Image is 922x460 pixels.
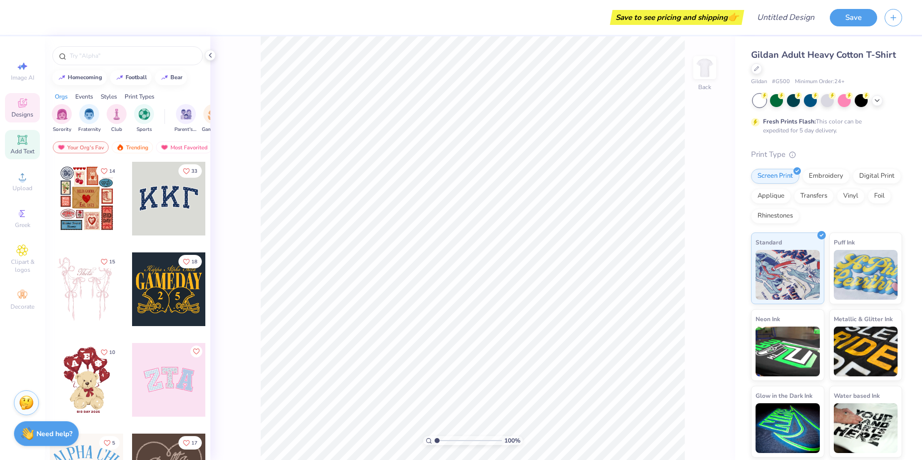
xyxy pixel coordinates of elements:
div: Foil [868,189,891,204]
div: homecoming [68,75,102,80]
img: Sorority Image [56,109,68,120]
div: Embroidery [802,169,850,184]
button: homecoming [52,70,107,85]
div: Your Org's Fav [53,141,109,153]
div: Events [75,92,93,101]
button: Like [178,255,202,268]
div: Vinyl [837,189,865,204]
span: 100 % [504,436,520,445]
span: Game Day [202,126,225,133]
input: Try "Alpha" [69,51,196,61]
span: Add Text [10,147,34,155]
span: Gildan [751,78,767,86]
img: Club Image [111,109,122,120]
span: Fraternity [78,126,101,133]
button: Like [178,164,202,178]
img: Sports Image [139,109,150,120]
button: Like [96,255,120,268]
span: Clipart & logos [5,258,40,274]
div: Back [698,83,711,92]
span: Decorate [10,303,34,311]
button: Like [99,436,120,450]
span: Image AI [11,74,34,82]
span: Standard [756,237,782,247]
div: Save to see pricing and shipping [613,10,742,25]
button: filter button [202,104,225,133]
span: 14 [109,169,115,174]
div: Print Types [125,92,154,101]
strong: Need help? [36,429,72,439]
span: Gildan Adult Heavy Cotton T-Shirt [751,49,896,61]
div: bear [170,75,182,80]
img: Back [695,58,715,78]
span: 👉 [728,11,739,23]
div: This color can be expedited for 5 day delivery. [763,117,886,135]
span: Greek [15,221,30,229]
button: filter button [78,104,101,133]
div: Applique [751,189,791,204]
div: Orgs [55,92,68,101]
button: filter button [174,104,197,133]
button: filter button [134,104,154,133]
button: filter button [52,104,72,133]
span: Neon Ink [756,314,780,324]
span: 10 [109,350,115,355]
button: football [110,70,152,85]
button: filter button [107,104,127,133]
span: 33 [191,169,197,174]
div: Print Type [751,149,902,160]
button: Like [96,164,120,178]
span: Sorority [53,126,71,133]
span: Water based Ink [834,390,880,401]
img: Water based Ink [834,403,898,453]
button: bear [155,70,187,85]
img: trend_line.gif [58,75,66,81]
span: Designs [11,111,33,118]
div: Styles [101,92,117,101]
img: Parent's Weekend Image [180,109,192,120]
button: Like [190,345,202,357]
img: Fraternity Image [84,109,95,120]
div: filter for Fraternity [78,104,101,133]
span: Minimum Order: 24 + [795,78,845,86]
img: Glow in the Dark Ink [756,403,820,453]
button: Save [830,9,877,26]
div: Most Favorited [156,141,212,153]
div: Trending [112,141,153,153]
div: filter for Sorority [52,104,72,133]
div: Rhinestones [751,209,799,224]
img: trend_line.gif [160,75,168,81]
img: trending.gif [116,144,124,151]
span: Glow in the Dark Ink [756,390,812,401]
span: 15 [109,259,115,264]
div: filter for Club [107,104,127,133]
img: most_fav.gif [57,144,65,151]
div: Transfers [794,189,834,204]
div: filter for Parent's Weekend [174,104,197,133]
img: trend_line.gif [116,75,124,81]
span: 5 [112,441,115,446]
div: filter for Game Day [202,104,225,133]
button: Like [96,345,120,359]
div: Screen Print [751,169,799,184]
strong: Fresh Prints Flash: [763,117,816,125]
img: most_fav.gif [160,144,168,151]
span: Parent's Weekend [174,126,197,133]
button: Like [178,436,202,450]
input: Untitled Design [749,7,822,27]
span: 18 [191,259,197,264]
div: football [126,75,147,80]
img: Puff Ink [834,250,898,300]
span: Upload [12,184,32,192]
div: filter for Sports [134,104,154,133]
img: Game Day Image [208,109,219,120]
div: Digital Print [853,169,901,184]
img: Standard [756,250,820,300]
span: Metallic & Glitter Ink [834,314,893,324]
img: Metallic & Glitter Ink [834,327,898,376]
span: Sports [137,126,152,133]
span: Club [111,126,122,133]
img: Neon Ink [756,327,820,376]
span: 17 [191,441,197,446]
span: # G500 [772,78,790,86]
